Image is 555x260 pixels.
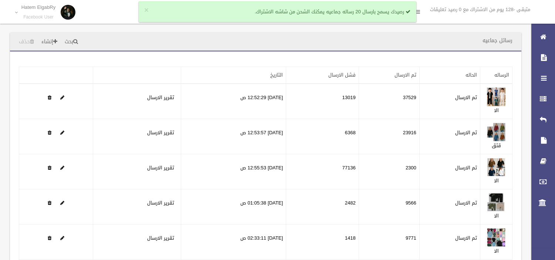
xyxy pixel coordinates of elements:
a: Edit [60,128,64,137]
a: إنشاء [38,35,60,49]
a: الا [494,176,499,185]
a: Edit [60,93,64,102]
th: الحاله [419,67,480,84]
td: [DATE] 01:05:38 ص [181,189,286,224]
img: 638910752364816942.jpg [487,88,505,106]
td: [DATE] 02:33:11 ص [181,224,286,260]
a: بحث [62,35,81,49]
td: 2482 [286,189,359,224]
td: 23916 [359,119,419,154]
td: 1418 [286,224,359,260]
a: Edit [487,233,505,243]
a: التاريخ [270,70,283,80]
td: [DATE] 12:55:53 ص [181,154,286,189]
td: [DATE] 12:53:57 ص [181,119,286,154]
a: Edit [487,128,505,137]
img: 638910754294190600.jpg [487,158,505,176]
button: × [144,7,148,14]
div: رصيدك يسمح بارسال 20 رساله جماعيه يمكنك الشحن من شاشه الاشتراك. [139,1,416,22]
label: تم الارسال [455,163,477,172]
a: تقرير الارسال [147,93,174,102]
label: تم الارسال [455,128,477,137]
a: الا [494,211,499,220]
th: الرساله [480,67,512,84]
a: تقرير الارسال [147,128,174,137]
label: تم الارسال [455,199,477,207]
p: Hatem ElgabRy [21,4,56,10]
a: تقرير الارسال [147,163,174,172]
td: 37529 [359,84,419,119]
a: Edit [60,163,64,172]
a: الا [494,246,499,256]
label: تم الارسال [455,234,477,243]
a: Edit [487,198,505,207]
a: فشل الارسال [328,70,356,80]
td: 2300 [359,154,419,189]
td: 9771 [359,224,419,260]
img: 638910759934703804.jpg [487,193,505,212]
a: تقرير الارسال [147,198,174,207]
td: 13019 [286,84,359,119]
td: 77136 [286,154,359,189]
header: رسائل جماعيه [474,33,521,48]
label: تم الارسال [455,93,477,102]
td: 9566 [359,189,419,224]
a: Edit [60,233,64,243]
img: 638910753509971848.jpg [487,123,505,141]
a: تقرير الارسال [147,233,174,243]
a: الا [494,106,499,115]
td: 6368 [286,119,359,154]
a: تم الارسال [395,70,416,80]
a: Edit [487,93,505,102]
td: [DATE] 12:52:29 ص [181,84,286,119]
a: قثق [492,141,501,150]
img: 638910812413601407.jpeg [487,228,505,247]
a: Edit [487,163,505,172]
a: Edit [60,198,64,207]
small: Facebook User [21,14,56,20]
